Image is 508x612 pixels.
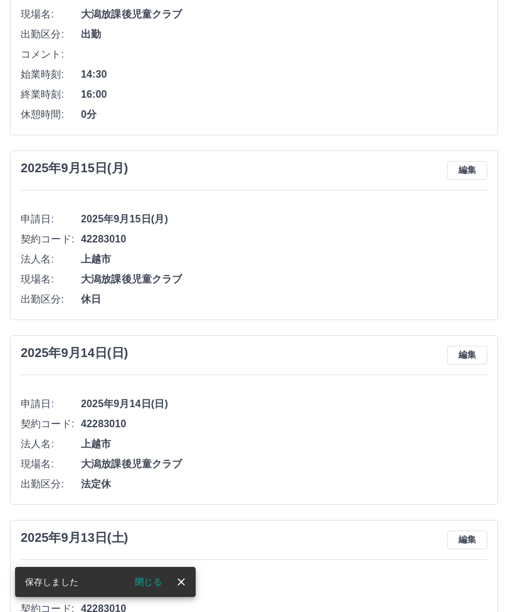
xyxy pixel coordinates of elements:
span: 出勤区分: [21,292,81,307]
span: 終業時刻: [21,87,81,102]
span: 現場名: [21,457,81,472]
span: 上越市 [81,437,487,452]
span: 出勤区分: [21,27,81,42]
span: 法定休 [81,477,487,492]
span: 契約コード: [21,232,81,247]
span: 0分 [81,107,487,122]
span: 大潟放課後児童クラブ [81,7,487,22]
span: 申請日: [21,397,81,412]
div: 保存しました [25,571,78,593]
span: 大潟放課後児童クラブ [81,457,487,472]
h3: 2025年9月13日(土) [21,531,128,545]
span: 法人名: [21,252,81,267]
span: 始業時刻: [21,67,81,82]
span: 16:00 [81,87,487,102]
span: 法人名: [21,437,81,452]
span: 2025年9月14日(日) [81,397,487,412]
span: 上越市 [81,252,487,267]
span: 現場名: [21,7,81,22]
span: 2025年9月15日(月) [81,212,487,227]
span: 申請日: [21,212,81,227]
span: 休日 [81,292,487,307]
span: 42283010 [81,417,487,432]
button: close [172,573,191,591]
span: 14:30 [81,67,487,82]
span: コメント: [21,47,81,62]
h3: 2025年9月15日(月) [21,161,128,175]
span: 2025年9月13日(土) [81,581,487,596]
span: 出勤 [81,27,487,42]
span: 契約コード: [21,417,81,432]
span: 42283010 [81,232,487,247]
span: 大潟放課後児童クラブ [81,272,487,287]
span: 休憩時間: [21,107,81,122]
button: 編集 [447,531,487,549]
button: 閉じる [125,573,172,591]
button: 編集 [447,346,487,365]
h3: 2025年9月14日(日) [21,346,128,360]
button: 編集 [447,161,487,180]
span: 出勤区分: [21,477,81,492]
span: 現場名: [21,272,81,287]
